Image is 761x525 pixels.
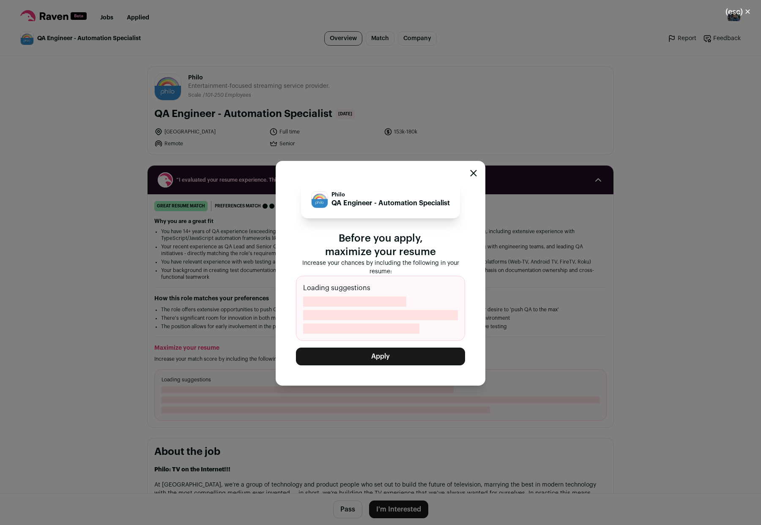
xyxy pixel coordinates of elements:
[312,192,328,208] img: a2ce98271d2ee3df560cf122354d3e6ec05b699c4f7d8014999fe83c632b32ca.jpg
[296,276,465,341] div: Loading suggestions
[296,348,465,365] button: Apply
[331,198,450,208] p: QA Engineer - Automation Specialist
[296,232,465,259] p: Before you apply, maximize your resume
[715,3,761,21] button: Close modal
[296,259,465,276] p: Increase your chances by including the following in your resume:
[331,191,450,198] p: Philo
[470,170,477,177] button: Close modal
